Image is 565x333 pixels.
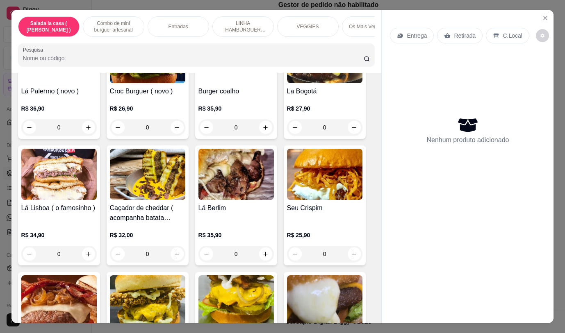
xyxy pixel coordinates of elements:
h4: Lá Palermo ( novo ) [21,86,97,96]
img: product-image [287,149,362,200]
p: Entrega [407,32,427,40]
label: Pesquisa [23,46,46,53]
h4: Croc Burguer ( novo ) [110,86,185,96]
p: Retirada [454,32,476,40]
p: R$ 36,90 [21,104,97,113]
p: R$ 26,90 [110,104,185,113]
h4: Lá Berlim [198,203,274,213]
button: Close [539,11,552,25]
p: Salada la casa ( [PERSON_NAME] ) [25,20,73,33]
img: product-image [198,275,274,326]
p: R$ 35,90 [198,231,274,239]
p: Nenhum produto adicionado [426,135,509,145]
h4: Lá Lisboa ( o famosinho ) [21,203,97,213]
p: Combo de mini burguer artesanal [90,20,137,33]
img: product-image [21,275,97,326]
img: product-image [110,275,185,326]
img: product-image [198,149,274,200]
button: decrease-product-quantity [536,29,549,42]
input: Pesquisa [23,54,364,62]
p: LINHA HAMBÚRGUER ANGUS [219,20,267,33]
p: VEGGIES [297,23,319,30]
p: R$ 32,00 [110,231,185,239]
p: R$ 34,90 [21,231,97,239]
p: R$ 27,90 [287,104,362,113]
button: increase-product-quantity [259,247,272,261]
img: product-image [110,149,185,200]
img: product-image [21,149,97,200]
h4: La Bogotá [287,86,362,96]
p: R$ 25,90 [287,231,362,239]
button: decrease-product-quantity [289,247,302,261]
button: decrease-product-quantity [200,247,213,261]
p: R$ 35,90 [198,104,274,113]
h4: Seu Crispim [287,203,362,213]
p: Entradas [169,23,188,30]
h4: Burger coalho [198,86,274,96]
h4: Caçador de cheddar ( acompanha batata crinkle) [110,203,185,223]
button: increase-product-quantity [348,247,361,261]
p: Os Mais Vendidos ⚡️ [349,23,396,30]
img: product-image [287,275,362,326]
p: C.Local [503,32,522,40]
